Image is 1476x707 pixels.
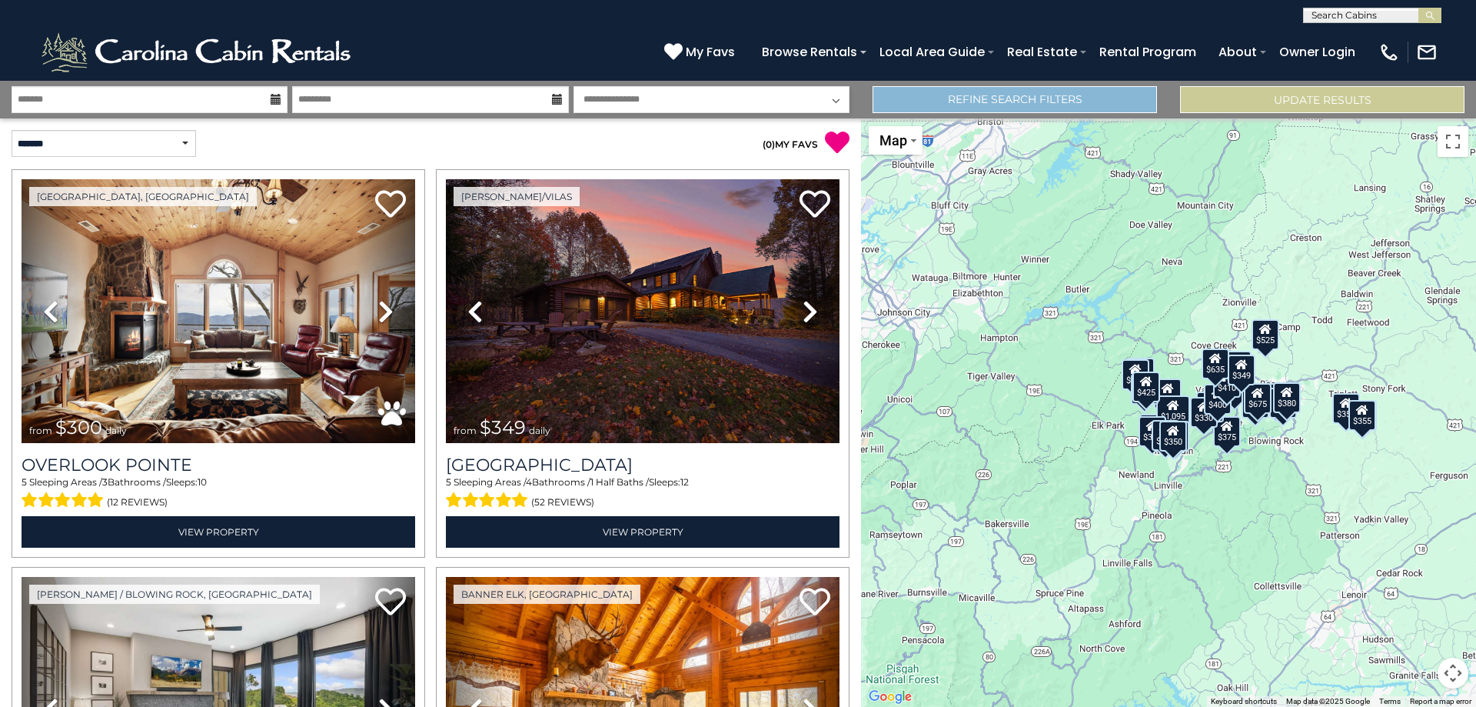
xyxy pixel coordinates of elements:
[1379,697,1401,705] a: Terms (opens in new tab)
[1127,358,1155,389] div: $720
[446,516,839,548] a: View Property
[865,687,916,707] a: Open this area in Google Maps (opens a new window)
[1122,359,1149,390] div: $285
[1273,382,1301,412] div: $380
[526,476,532,488] span: 4
[1190,397,1218,428] div: $330
[1139,416,1166,447] div: $355
[1213,367,1241,398] div: $410
[1211,38,1265,65] a: About
[1378,42,1400,63] img: phone-regular-white.png
[869,126,922,155] button: Change map style
[799,586,830,619] a: Add to favorites
[754,38,865,65] a: Browse Rentals
[102,476,108,488] span: 3
[1438,126,1468,157] button: Toggle fullscreen view
[999,38,1085,65] a: Real Estate
[1272,38,1363,65] a: Owner Login
[446,475,839,512] div: Sleeping Areas / Bathrooms / Sleeps:
[1204,384,1232,415] div: $400
[22,476,27,488] span: 5
[1332,392,1360,423] div: $355
[454,585,640,604] a: Banner Elk, [GEOGRAPHIC_DATA]
[22,475,415,512] div: Sleeping Areas / Bathrooms / Sleeps:
[454,187,580,206] a: [PERSON_NAME]/Vilas
[590,476,649,488] span: 1 Half Baths /
[1131,374,1159,405] div: $650
[1228,355,1255,385] div: $349
[1154,378,1182,409] div: $300
[1224,351,1252,382] div: $565
[1152,420,1179,451] div: $375
[1416,42,1438,63] img: mail-regular-white.png
[22,179,415,443] img: thumbnail_163477009.jpeg
[446,179,839,443] img: thumbnail_163281251.jpeg
[198,476,207,488] span: 10
[1244,382,1272,413] div: $675
[531,492,594,512] span: (52 reviews)
[1438,658,1468,689] button: Map camera controls
[107,492,168,512] span: (12 reviews)
[1211,696,1277,707] button: Keyboard shortcuts
[22,455,415,475] a: Overlook Pointe
[454,425,477,436] span: from
[480,416,526,439] span: $349
[664,42,739,62] a: My Favs
[55,416,102,439] span: $300
[105,425,127,436] span: daily
[763,138,775,150] span: ( )
[1286,697,1370,705] span: Map data ©2025 Google
[1252,318,1279,349] div: $525
[38,29,357,75] img: White-1-2.png
[1242,387,1269,418] div: $315
[1139,413,1167,444] div: $225
[1159,421,1187,452] div: $350
[375,586,406,619] a: Add to favorites
[680,476,689,488] span: 12
[1348,399,1376,430] div: $355
[1156,395,1190,425] div: $1,095
[29,187,257,206] a: [GEOGRAPHIC_DATA], [GEOGRAPHIC_DATA]
[799,188,830,222] a: Add to favorites
[686,42,735,62] span: My Favs
[879,132,907,148] span: Map
[1269,387,1297,418] div: $695
[446,455,839,475] a: [GEOGRAPHIC_DATA]
[1213,415,1241,446] div: $375
[446,476,451,488] span: 5
[1092,38,1204,65] a: Rental Program
[529,425,550,436] span: daily
[872,38,992,65] a: Local Area Guide
[1221,372,1248,402] div: $451
[1202,348,1229,379] div: $635
[865,687,916,707] img: Google
[1132,372,1160,402] div: $425
[446,455,839,475] h3: Diamond Creek Lodge
[22,516,415,548] a: View Property
[29,425,52,436] span: from
[29,585,320,604] a: [PERSON_NAME] / Blowing Rock, [GEOGRAPHIC_DATA]
[1180,86,1464,113] button: Update Results
[873,86,1157,113] a: Refine Search Filters
[766,138,772,150] span: 0
[763,138,818,150] a: (0)MY FAVS
[1410,697,1471,705] a: Report a map error
[375,188,406,222] a: Add to favorites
